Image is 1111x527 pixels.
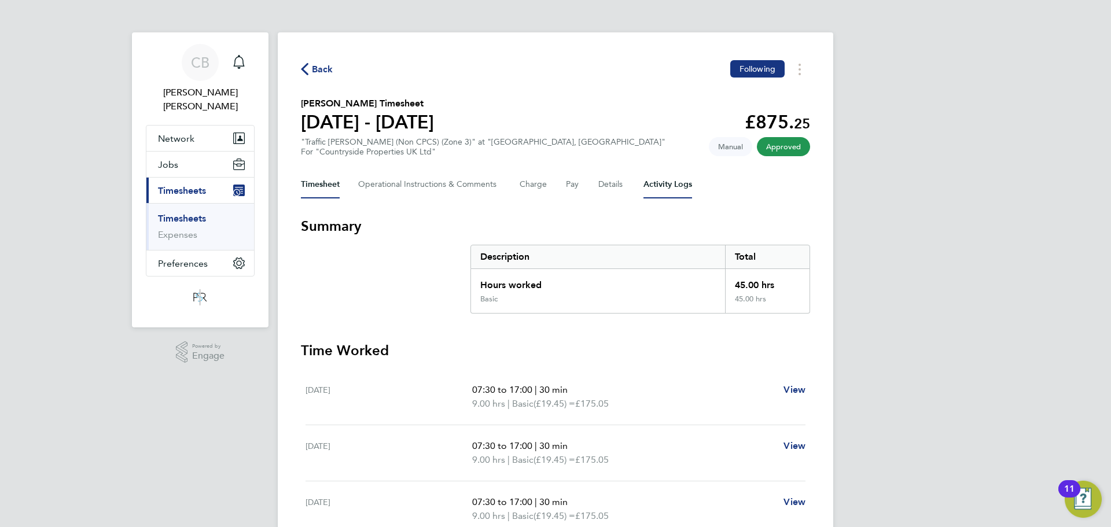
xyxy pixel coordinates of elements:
[301,171,340,198] button: Timesheet
[730,60,785,78] button: Following
[725,269,810,294] div: 45.00 hrs
[301,137,665,157] div: "Traffic [PERSON_NAME] (Non CPCS) (Zone 3)" at "[GEOGRAPHIC_DATA], [GEOGRAPHIC_DATA]"
[566,171,580,198] button: Pay
[535,440,537,451] span: |
[146,250,254,276] button: Preferences
[158,258,208,269] span: Preferences
[146,44,255,113] a: CB[PERSON_NAME] [PERSON_NAME]
[158,213,206,224] a: Timesheets
[146,126,254,151] button: Network
[783,383,805,397] a: View
[158,229,197,240] a: Expenses
[301,217,810,235] h3: Summary
[512,453,534,467] span: Basic
[158,159,178,170] span: Jobs
[709,137,752,156] span: This timesheet was manually created.
[158,133,194,144] span: Network
[575,510,609,521] span: £175.05
[158,185,206,196] span: Timesheets
[535,384,537,395] span: |
[520,171,547,198] button: Charge
[539,384,568,395] span: 30 min
[472,440,532,451] span: 07:30 to 17:00
[301,62,333,76] button: Back
[470,245,810,314] div: Summary
[783,384,805,395] span: View
[598,171,625,198] button: Details
[301,110,434,134] h1: [DATE] - [DATE]
[539,496,568,507] span: 30 min
[534,398,575,409] span: (£19.45) =
[512,509,534,523] span: Basic
[1064,489,1075,504] div: 11
[575,454,609,465] span: £175.05
[507,510,510,521] span: |
[535,496,537,507] span: |
[789,60,810,78] button: Timesheets Menu
[783,496,805,507] span: View
[507,454,510,465] span: |
[301,341,810,360] h3: Time Worked
[1065,481,1102,518] button: Open Resource Center, 11 new notifications
[306,495,472,523] div: [DATE]
[146,86,255,113] span: Connor Bedwell
[146,178,254,203] button: Timesheets
[575,398,609,409] span: £175.05
[192,341,225,351] span: Powered by
[745,111,810,133] app-decimal: £875.
[480,294,498,304] div: Basic
[512,397,534,411] span: Basic
[783,495,805,509] a: View
[539,440,568,451] span: 30 min
[534,454,575,465] span: (£19.45) =
[725,294,810,313] div: 45.00 hrs
[472,454,505,465] span: 9.00 hrs
[472,510,505,521] span: 9.00 hrs
[783,439,805,453] a: View
[176,341,225,363] a: Powered byEngage
[725,245,810,268] div: Total
[507,398,510,409] span: |
[301,97,434,110] h2: [PERSON_NAME] Timesheet
[358,171,501,198] button: Operational Instructions & Comments
[190,288,211,307] img: psrsolutions-logo-retina.png
[146,203,254,250] div: Timesheets
[794,115,810,132] span: 25
[471,269,725,294] div: Hours worked
[306,383,472,411] div: [DATE]
[643,171,692,198] button: Activity Logs
[306,439,472,467] div: [DATE]
[146,288,255,307] a: Go to home page
[191,55,209,70] span: CB
[472,384,532,395] span: 07:30 to 17:00
[740,64,775,74] span: Following
[472,496,532,507] span: 07:30 to 17:00
[301,147,665,157] div: For "Countryside Properties UK Ltd"
[132,32,268,327] nav: Main navigation
[472,398,505,409] span: 9.00 hrs
[312,62,333,76] span: Back
[534,510,575,521] span: (£19.45) =
[757,137,810,156] span: This timesheet has been approved.
[146,152,254,177] button: Jobs
[783,440,805,451] span: View
[192,351,225,361] span: Engage
[471,245,725,268] div: Description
